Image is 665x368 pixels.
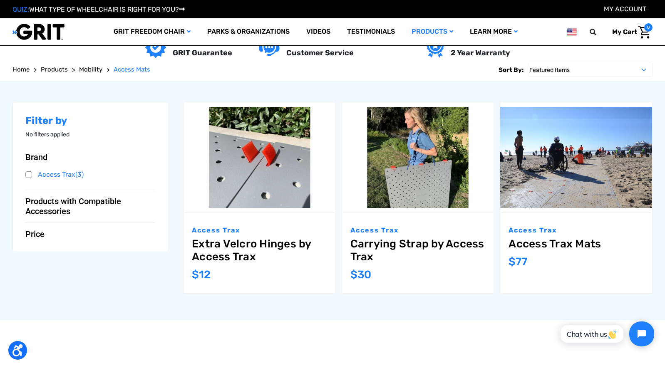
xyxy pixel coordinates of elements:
[25,152,47,162] span: Brand
[114,66,150,73] span: Access Mats
[509,237,644,250] a: Access Trax Mats,$77.00
[350,225,486,235] p: Access Trax
[567,27,577,37] img: us.png
[192,237,327,263] a: Extra Velcro Hinges by Access Trax,$12.00
[25,229,155,239] button: Price
[192,225,327,235] p: Access Trax
[606,23,653,41] a: Cart with 0 items
[350,268,371,281] span: $30
[12,23,65,40] img: GRIT All-Terrain Wheelchair and Mobility Equipment
[12,65,30,74] a: Home
[339,18,403,45] a: Testimonials
[259,39,280,56] img: Customer service
[462,18,526,45] a: Learn More
[551,314,661,353] iframe: Tidio Chat
[25,168,155,181] a: Access Trax(3)
[12,5,29,13] span: QUIZ:
[451,48,510,57] strong: 2 Year Warranty
[184,107,335,208] img: Extra Velcro Hinges by Access Trax
[114,65,150,74] a: Access Mats
[593,23,606,41] input: Search
[173,48,232,57] strong: GRIT Guarantee
[500,102,652,212] a: Access Trax Mats,$77.00
[12,5,185,13] a: QUIZ:WHAT TYPE OF WHEELCHAIR IS RIGHT FOR YOU?
[105,18,199,45] a: GRIT Freedom Chair
[350,237,486,263] a: Carrying Strap by Access Trax,$30.00
[342,107,494,208] img: Carrying Strap by Access Trax
[403,18,462,45] a: Products
[192,268,211,281] span: $12
[500,107,652,208] img: Access Trax Mats
[41,66,68,73] span: Products
[79,65,102,74] a: Mobility
[79,66,102,73] span: Mobility
[12,66,30,73] span: Home
[286,48,354,57] strong: Customer Service
[342,102,494,212] a: Carrying Strap by Access Trax,$30.00
[145,37,166,58] img: GRIT Guarantee
[644,23,653,32] span: 0
[25,196,155,216] button: Products with Compatible Accessories
[75,170,84,178] span: (3)
[509,255,527,268] span: $77
[509,225,644,235] p: Access Trax
[184,102,335,212] a: Extra Velcro Hinges by Access Trax,$12.00
[604,5,646,13] a: Account
[25,115,155,127] h2: Filter by
[25,196,149,216] span: Products with Compatible Accessories
[25,152,155,162] button: Brand
[199,18,298,45] a: Parks & Organizations
[427,37,444,58] img: Year warranty
[25,229,45,239] span: Price
[612,28,637,36] span: My Cart
[25,130,155,139] p: No filters applied
[41,65,68,74] a: Products
[298,18,339,45] a: Videos
[499,63,524,77] label: Sort By:
[638,26,650,39] img: Cart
